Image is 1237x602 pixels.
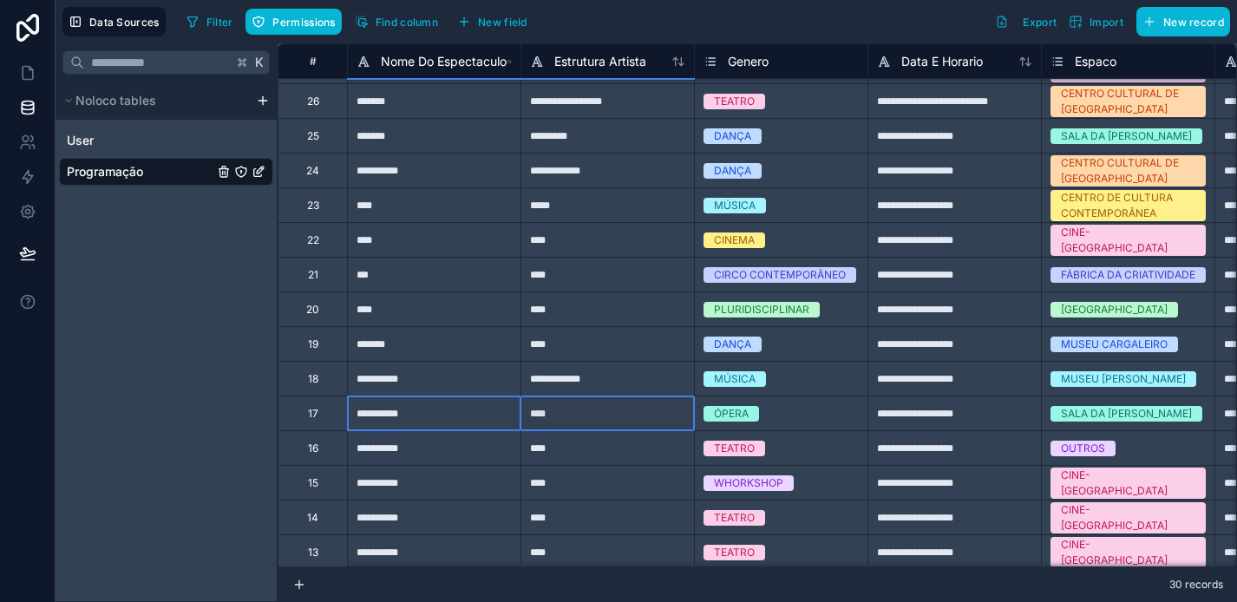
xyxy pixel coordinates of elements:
div: DANÇA [714,337,751,352]
div: 25 [307,129,319,143]
span: Genero [728,53,769,70]
div: 17 [308,407,318,421]
div: CENTRO CULTURAL DE [GEOGRAPHIC_DATA] [1061,155,1195,186]
span: Estrutura Artista [554,53,646,70]
button: Data Sources [62,7,166,36]
div: 23 [307,199,319,213]
div: CINE-[GEOGRAPHIC_DATA] [1061,537,1195,568]
div: CINEMA [714,232,755,248]
div: 21 [308,268,318,282]
div: 16 [308,442,318,455]
a: New record [1129,7,1230,36]
div: PLURIDISCIPLINAR [714,302,809,317]
span: Import [1090,16,1123,29]
span: 30 records [1169,578,1223,592]
div: 19 [308,337,318,351]
div: CENTRO CULTURAL DE [GEOGRAPHIC_DATA] [1061,86,1195,117]
div: CIRCO CONTEMPORÂNEO [714,267,846,283]
div: 14 [307,511,318,525]
button: Permissions [245,9,341,35]
div: 26 [307,95,319,108]
span: Permissions [272,16,335,29]
div: # [291,55,334,68]
span: Filter [206,16,233,29]
div: ÓPERA [714,406,749,422]
span: Export [1023,16,1057,29]
span: Espaco [1075,53,1116,70]
div: CINE-[GEOGRAPHIC_DATA] [1061,502,1195,533]
div: 13 [308,546,318,559]
div: TEATRO [714,545,755,560]
div: 20 [306,303,319,317]
div: 15 [308,476,318,490]
div: CINE-[GEOGRAPHIC_DATA] [1061,468,1195,499]
div: TEATRO [714,94,755,109]
div: CINE-[GEOGRAPHIC_DATA] [1061,225,1195,256]
div: WHORKSHOP [714,475,783,491]
span: K [253,56,265,69]
div: TEATRO [714,441,755,456]
span: Nome Do Espectaculo [381,53,507,70]
div: SALA DA [PERSON_NAME] [1061,406,1192,422]
span: Find column [376,16,438,29]
div: MÚSICA [714,371,756,387]
div: DANÇA [714,163,751,179]
div: [GEOGRAPHIC_DATA] [1061,302,1168,317]
span: New field [478,16,527,29]
div: TEATRO [714,510,755,526]
button: Find column [349,9,444,35]
span: Data E Horario [901,53,983,70]
div: 18 [308,372,318,386]
span: Data Sources [89,16,160,29]
div: DANÇA [714,128,751,144]
div: SALA DA [PERSON_NAME] [1061,128,1192,144]
div: FÁBRICA DA CRIATIVIDADE [1061,267,1195,283]
button: Export [989,7,1063,36]
div: OUTROS [1061,441,1105,456]
div: 22 [307,233,319,247]
button: New field [451,9,533,35]
button: Import [1063,7,1129,36]
button: Filter [180,9,239,35]
div: MÚSICA [714,198,756,213]
a: Permissions [245,9,348,35]
button: New record [1136,7,1230,36]
span: New record [1163,16,1224,29]
div: CENTRO DE CULTURA CONTEMPORÂNEA [1061,190,1195,221]
div: MUSEU CARGALEIRO [1061,337,1168,352]
div: 24 [306,164,319,178]
div: MUSEU [PERSON_NAME] [1061,371,1186,387]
